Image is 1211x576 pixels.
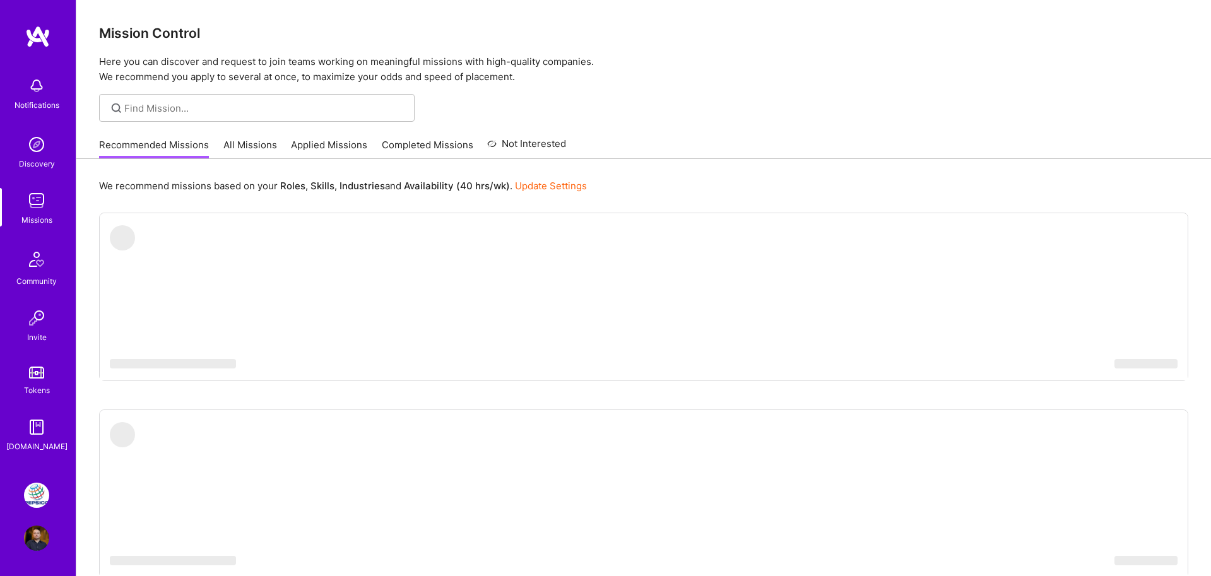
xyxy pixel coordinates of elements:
[21,526,52,551] a: User Avatar
[280,180,305,192] b: Roles
[404,180,510,192] b: Availability (40 hrs/wk)
[24,305,49,331] img: Invite
[124,102,405,115] input: Find Mission...
[15,98,59,112] div: Notifications
[223,138,277,159] a: All Missions
[109,101,124,115] i: icon SearchGrey
[310,180,334,192] b: Skills
[99,54,1188,85] p: Here you can discover and request to join teams working on meaningful missions with high-quality ...
[24,526,49,551] img: User Avatar
[24,132,49,157] img: discovery
[24,188,49,213] img: teamwork
[24,73,49,98] img: bell
[340,180,385,192] b: Industries
[291,138,367,159] a: Applied Missions
[24,483,49,508] img: PepsiCo: SodaStream Intl. 2024 AOP
[21,213,52,226] div: Missions
[24,384,50,397] div: Tokens
[99,179,587,192] p: We recommend missions based on your , , and .
[24,414,49,440] img: guide book
[21,244,52,274] img: Community
[29,367,44,379] img: tokens
[25,25,50,48] img: logo
[19,157,55,170] div: Discovery
[6,440,68,453] div: [DOMAIN_NAME]
[99,25,1188,41] h3: Mission Control
[515,180,587,192] a: Update Settings
[21,483,52,508] a: PepsiCo: SodaStream Intl. 2024 AOP
[16,274,57,288] div: Community
[99,138,209,159] a: Recommended Missions
[487,136,566,159] a: Not Interested
[27,331,47,344] div: Invite
[382,138,473,159] a: Completed Missions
